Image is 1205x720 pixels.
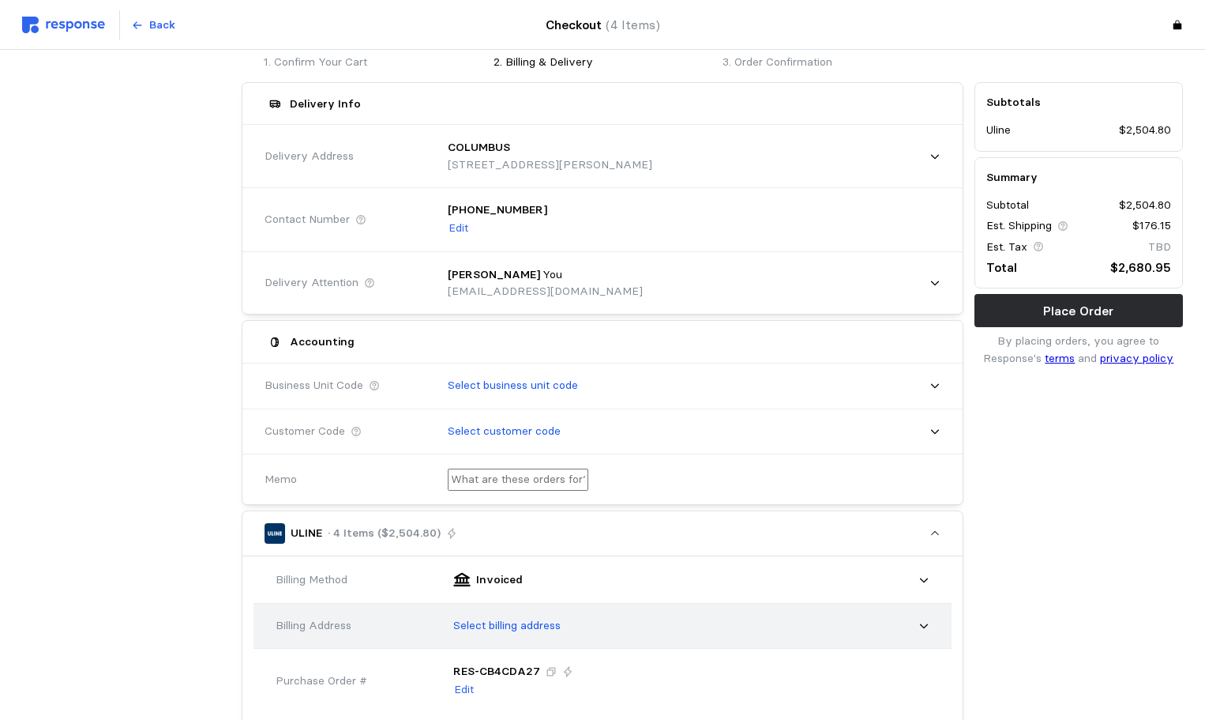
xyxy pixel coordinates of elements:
[1119,122,1171,139] p: $2,504.80
[476,571,523,589] p: Invoiced
[276,617,351,635] span: Billing Address
[453,617,561,635] p: Select billing address
[291,525,322,542] p: ULINE
[986,258,1017,277] p: Total
[448,202,547,219] p: [PHONE_NUMBER]
[265,377,363,394] span: Business Unit Code
[290,96,361,112] h5: Delivery Info
[290,334,355,350] h5: Accounting
[974,294,1183,327] button: Place Order
[328,525,441,542] p: · 4 Items ($2,504.80)
[453,680,475,699] button: Edit
[265,148,354,165] span: Delivery Address
[276,571,347,589] span: Billing Method
[448,377,578,394] p: Select business unit code
[986,122,1011,139] p: Uline
[448,423,561,440] p: Select customer code
[546,15,660,35] h4: Checkout
[1110,258,1171,277] p: $2,680.95
[448,219,469,238] button: Edit
[276,673,367,690] span: Purchase Order #
[986,239,1027,256] p: Est. Tax
[265,274,358,292] span: Delivery Attention
[22,17,105,33] img: svg%3e
[449,220,468,237] p: Edit
[986,169,1171,186] h5: Summary
[454,681,474,699] p: Edit
[1119,197,1171,214] p: $2,504.80
[1043,301,1113,321] p: Place Order
[242,511,963,556] button: ULINE· 4 Items ($2,504.80)
[542,266,562,284] p: You
[448,156,652,174] p: [STREET_ADDRESS][PERSON_NAME]
[448,266,540,284] p: [PERSON_NAME]
[723,54,941,71] p: 3. Order Confirmation
[1132,217,1171,235] p: $176.15
[1045,351,1075,365] a: terms
[448,139,510,156] p: COLUMBUS
[448,469,588,491] input: What are these orders for?
[986,217,1052,235] p: Est. Shipping
[149,17,175,34] p: Back
[265,211,350,228] span: Contact Number
[264,54,482,71] p: 1. Confirm Your Cart
[986,94,1171,111] h5: Subtotals
[986,197,1029,214] p: Subtotal
[122,10,184,40] button: Back
[606,17,660,32] span: (4 Items)
[453,663,540,680] p: RES-CB4CDA27
[494,54,712,71] p: 2. Billing & Delivery
[448,283,643,300] p: [EMAIL_ADDRESS][DOMAIN_NAME]
[974,333,1183,367] p: By placing orders, you agree to Response's and
[265,471,297,488] span: Memo
[265,423,345,440] span: Customer Code
[1148,239,1171,256] p: TBD
[1100,351,1173,365] a: privacy policy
